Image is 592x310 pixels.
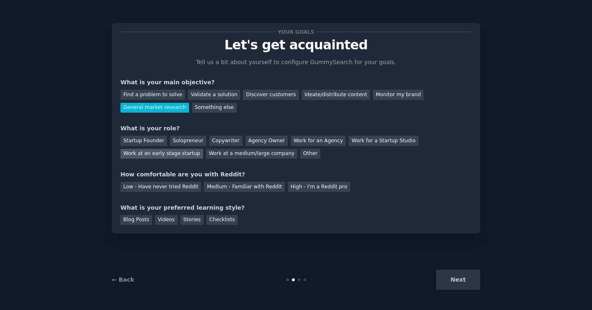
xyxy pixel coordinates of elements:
div: Validate a solution [188,90,240,100]
a: ← Back [112,276,134,283]
div: Low - Have never tried Reddit [120,182,201,192]
div: Other [300,149,320,159]
div: Copywriter [209,136,243,146]
div: Videos [155,215,178,225]
div: Find a problem to solve [120,90,185,100]
div: Work for an Agency [291,136,346,146]
div: What is your preferred learning style? [120,204,472,212]
div: Startup Founder [120,136,167,146]
div: Medium - Familiar with Reddit [204,182,284,192]
div: Stories [180,215,203,225]
div: What is your main objective? [120,78,472,87]
div: High - I'm a Reddit pro [288,182,350,192]
div: Checklists [206,215,238,225]
span: Your goals [276,28,316,36]
div: Discover customers [243,90,298,100]
div: Work at an early stage startup [120,149,203,159]
div: Something else [192,103,237,113]
div: How comfortable are you with Reddit? [120,170,472,179]
div: What is your role? [120,124,472,133]
div: Work for a Startup Studio [349,136,418,146]
div: Ideate/distribute content [302,90,370,100]
p: Let's get acquainted [120,38,472,52]
div: Solopreneur [170,136,206,146]
div: Monitor my brand [373,90,423,100]
div: Blog Posts [120,215,152,225]
div: General market research [120,103,189,113]
p: Tell us a bit about yourself to configure GummySearch for your goals. [192,58,400,67]
div: Work at a medium/large company [206,149,297,159]
div: Agency Owner [245,136,288,146]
